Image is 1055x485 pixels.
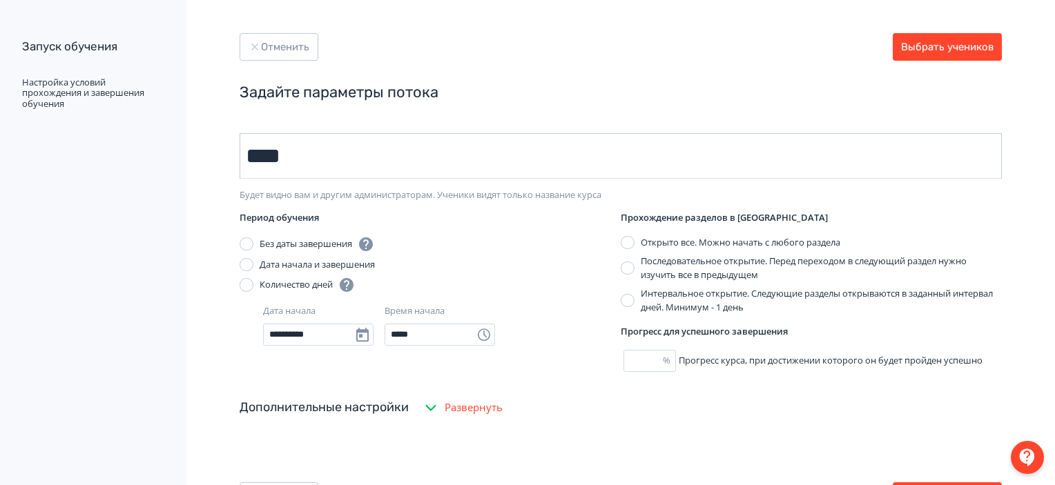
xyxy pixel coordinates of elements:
div: Количество дней [260,277,355,293]
div: Прохождение разделов в [GEOGRAPHIC_DATA] [621,211,1002,225]
div: Задайте параметры потока [240,83,1002,103]
div: Время начала [385,304,445,318]
div: Прогресс курса, при достижении которого он будет пройден успешно [621,350,1002,372]
button: Развернуть [420,394,505,422]
button: Отменить [240,33,318,61]
div: Дата начала и завершения [260,258,375,272]
button: Выбрать учеников [893,33,1002,61]
div: Дополнительные настройки [240,398,409,417]
div: Дата начала [263,304,316,318]
div: Открыто все. Можно начать с любого раздела [641,236,840,250]
div: Без даты завершения [260,236,374,253]
div: Интервальное открытие. Следующие разделы открываются в заданный интервал дней. Минимум - 1 день [641,287,1002,314]
div: Период обучения [240,211,621,225]
div: Запуск обучения [22,39,162,55]
div: % [663,354,676,368]
div: Будет видно вам и другим администраторам. Ученики видят только название курса [240,190,1002,201]
div: Прогресс для успешного завершения [621,325,1002,339]
div: Настройка условий прохождения и завершения обучения [22,77,162,110]
span: Развернуть [445,399,503,415]
div: Последовательное открытие. Перед переходом в следующий раздел нужно изучить все в предыдущем [641,255,1002,281]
